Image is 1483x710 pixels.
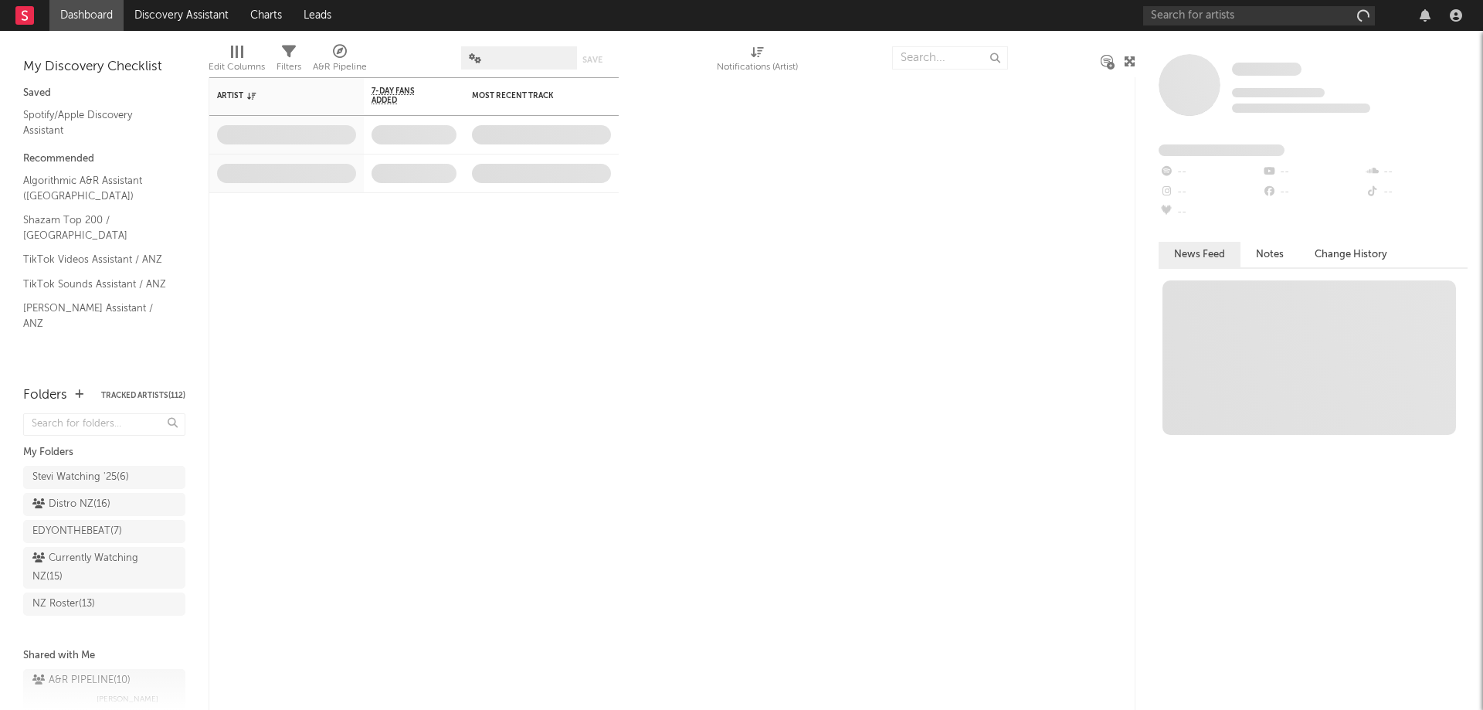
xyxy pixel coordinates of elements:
div: A&R PIPELINE ( 10 ) [32,671,131,690]
div: Notifications (Artist) [717,58,798,76]
div: Notifications (Artist) [717,39,798,83]
div: -- [1261,182,1364,202]
a: Spotify/Apple Discovery Assistant [23,107,170,138]
input: Search... [892,46,1008,70]
a: Stevi Watching '25(6) [23,466,185,489]
div: Currently Watching NZ ( 15 ) [32,549,141,586]
div: My Discovery Checklist [23,58,185,76]
span: [PERSON_NAME] [97,690,158,708]
div: -- [1159,182,1261,202]
div: Artist [217,91,333,100]
a: Shazam Top 200 / [GEOGRAPHIC_DATA] [23,212,170,243]
div: -- [1159,202,1261,223]
span: Some Artist [1232,63,1301,76]
button: Change History [1299,242,1403,267]
div: -- [1261,162,1364,182]
div: Shared with Me [23,647,185,665]
div: NZ Roster ( 13 ) [32,595,95,613]
div: Edit Columns [209,39,265,83]
button: Save [582,56,602,64]
a: TikTok Videos Assistant / ANZ [23,251,170,268]
div: Filters [277,58,301,76]
a: NZ Roster(13) [23,593,185,616]
div: -- [1365,182,1468,202]
div: My Folders [23,443,185,462]
input: Search for folders... [23,413,185,436]
a: [PERSON_NAME] Assistant / ANZ [23,300,170,331]
div: A&R Pipeline [313,58,367,76]
div: EDYONTHEBEAT ( 7 ) [32,522,122,541]
div: Distro NZ ( 16 ) [32,495,110,514]
div: Folders [23,386,67,405]
button: News Feed [1159,242,1240,267]
a: Currently Watching NZ(15) [23,547,185,589]
button: Notes [1240,242,1299,267]
div: Stevi Watching '25 ( 6 ) [32,468,129,487]
div: A&R Pipeline [313,39,367,83]
div: -- [1159,162,1261,182]
span: Tracking Since: [DATE] [1232,88,1325,97]
div: Edit Columns [209,58,265,76]
a: TikTok Sounds Assistant / ANZ [23,276,170,293]
button: Tracked Artists(112) [101,392,185,399]
a: Distro NZ(16) [23,493,185,516]
span: 7-Day Fans Added [372,87,433,105]
a: EDYONTHEBEAT(7) [23,520,185,543]
div: Most Recent Track [472,91,588,100]
a: Algorithmic A&R Assistant ([GEOGRAPHIC_DATA]) [23,172,170,204]
div: Recommended [23,150,185,168]
div: -- [1365,162,1468,182]
input: Search for artists [1143,6,1375,25]
span: 0 fans last week [1232,104,1370,113]
div: Filters [277,39,301,83]
span: Fans Added by Platform [1159,144,1284,156]
a: Some Artist [1232,62,1301,77]
div: Saved [23,84,185,103]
